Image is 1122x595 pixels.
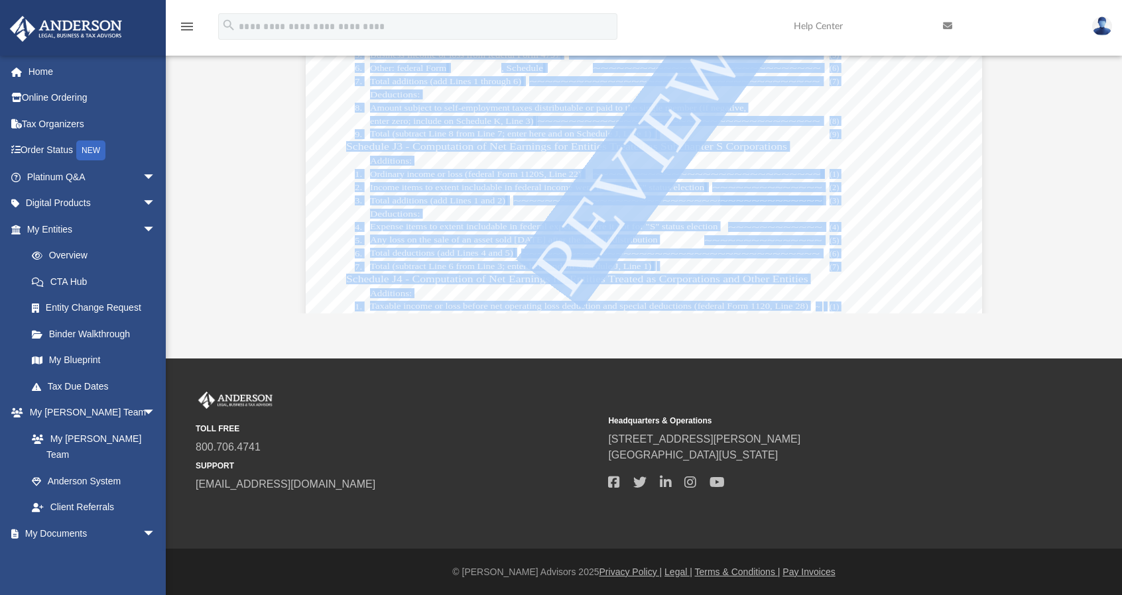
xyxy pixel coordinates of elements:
[593,170,821,178] span: ~~~~~~~~~~~~~~~~~~~~~~~~~~~~~
[19,494,169,521] a: Client Referrals
[9,164,176,190] a: Platinum Q&Aarrow_drop_down
[9,58,176,85] a: Home
[830,262,839,271] span: (7)
[370,50,560,59] span: Business Income or loss from federal Form 4797
[370,64,446,72] span: Other: federal Form
[370,209,420,218] span: Deductions:
[830,183,839,191] span: (2)
[76,140,105,160] div: NEW
[370,183,704,191] span: Income items to extent includable in federal income were it not for "S" status election
[370,103,746,112] span: Amount subject to self-employment taxes distributable or paid to the single member (if negative,
[695,567,780,577] a: Terms & Conditions |
[355,236,362,244] span: 5.
[196,392,275,409] img: Anderson Advisors Platinum Portal
[370,289,412,297] span: Additions:
[166,565,1122,579] div: © [PERSON_NAME] Advisors 2025
[704,236,822,244] span: ~~~~~~~~~~~~~~~
[19,468,169,494] a: Anderson System
[9,137,176,164] a: Order StatusNEW
[143,164,169,191] span: arrow_drop_down
[664,567,692,577] a: Legal |
[346,274,808,284] span: Schedule J4 - Computation of Net Earnings for Entities Treated as Corporations and Other Entities
[9,400,169,426] a: My [PERSON_NAME] Teamarrow_drop_down
[19,321,176,347] a: Binder Walkthrough
[370,170,582,178] span: Ordinary income or loss (federal Form 1120S, Line 22)
[19,268,176,295] a: CTA Hub
[593,64,821,72] span: ~~~~~~~~~~~~~~~~~~~~~~~~~~~~~
[830,64,839,72] span: (6)
[179,19,195,34] i: menu
[196,423,599,435] small: TOLL FREE
[608,449,778,460] a: [GEOGRAPHIC_DATA][US_STATE]
[370,129,651,138] span: Total (subtract Line 8 from Line 7; enter here and on Schedule J, Line 1)
[370,196,505,205] span: Total additions (add Lines 1 and 2)
[355,103,362,112] span: 8.
[196,441,261,453] a: 800.706.4741
[9,111,176,137] a: Tax Organizers
[9,85,176,111] a: Online Ordering
[370,77,521,85] span: Total additions (add Lines 1 through 6)
[355,64,362,72] span: 6.
[355,50,362,59] span: 5.
[370,248,513,257] span: Total deductions (add Lines 4 and 5)
[830,249,839,258] span: (6)
[830,302,839,311] span: (1)
[529,77,820,85] span: ~~~~~~~~~~~~~~~~~~~~~~~~~~~~~~~~~~~~~
[19,347,169,374] a: My Blueprint
[608,415,1011,427] small: Headquarters & Operations
[513,196,820,205] span: ~~~~~~~~~~~~~~~~~~~~~~~~~~~~~~~~~~~~~~~
[355,196,362,205] span: 3.
[19,425,162,468] a: My [PERSON_NAME] Team
[537,117,820,125] span: ~~~~~~~~~~~~~~~~~~~~~~~~~~~~~~~~~~~~
[355,223,362,231] span: 4.
[370,117,534,125] span: enter zero; include on Schedule K, Line 3)
[9,520,169,547] a: My Documentsarrow_drop_down
[599,567,662,577] a: Privacy Policy |
[355,130,362,138] span: 9.
[830,117,839,125] span: (8)
[830,130,839,138] span: (9)
[143,520,169,547] span: arrow_drop_down
[19,547,162,573] a: Box
[143,400,169,427] span: arrow_drop_down
[370,222,717,231] span: Expense items to extent includable in federal expenses were it not for "S" status election
[370,235,658,244] span: Any loss on the sale of an asset sold [DATE] after the date of distribution
[370,90,420,99] span: Deductions:
[221,18,236,32] i: search
[720,196,822,205] span: ~~~~~~~~~~~~~
[355,170,362,178] span: 1.
[370,301,808,310] span: Taxable income or loss before net operating loss deduction and special deductions (federal Form 1...
[370,156,412,165] span: Additions:
[569,50,820,59] span: ~~~~~~~~~~~~~~~~~~~~~~~~~~~~~~~~
[608,433,800,445] a: [STREET_ADDRESS][PERSON_NAME]
[9,190,176,217] a: Digital Productsarrow_drop_down
[521,249,820,258] span: ~~~~~~~~~~~~~~~~~~~~~~~~~~~~~~~~~~~~~~
[816,302,820,311] span: ~
[728,223,822,231] span: ~~~~~~~~~~~~
[19,373,176,400] a: Tax Due Dates
[143,190,169,217] span: arrow_drop_down
[1092,17,1112,36] img: User Pic
[19,243,176,269] a: Overview
[143,216,169,243] span: arrow_drop_down
[9,216,176,243] a: My Entitiesarrow_drop_down
[355,302,362,311] span: 1.
[782,567,835,577] a: Pay Invoices
[196,460,599,472] small: SUPPORT
[501,64,543,72] span: , Schedule
[830,170,839,178] span: (1)
[19,295,176,321] a: Entity Change Request
[712,183,822,191] span: ~~~~~~~~~~~~~~
[830,196,839,205] span: (3)
[830,236,839,244] span: (5)
[355,262,362,271] span: 7.
[830,50,839,59] span: (5)
[6,16,126,42] img: Anderson Advisors Platinum Portal
[830,223,839,231] span: (4)
[179,25,195,34] a: menu
[346,142,787,152] span: Schedule J3 - Computation of Net Earnings for Entities Treated as Subchapter S Corporations
[196,478,375,490] a: [EMAIL_ADDRESS][DOMAIN_NAME]
[355,249,362,258] span: 6.
[355,183,362,191] span: 2.
[830,77,839,85] span: (7)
